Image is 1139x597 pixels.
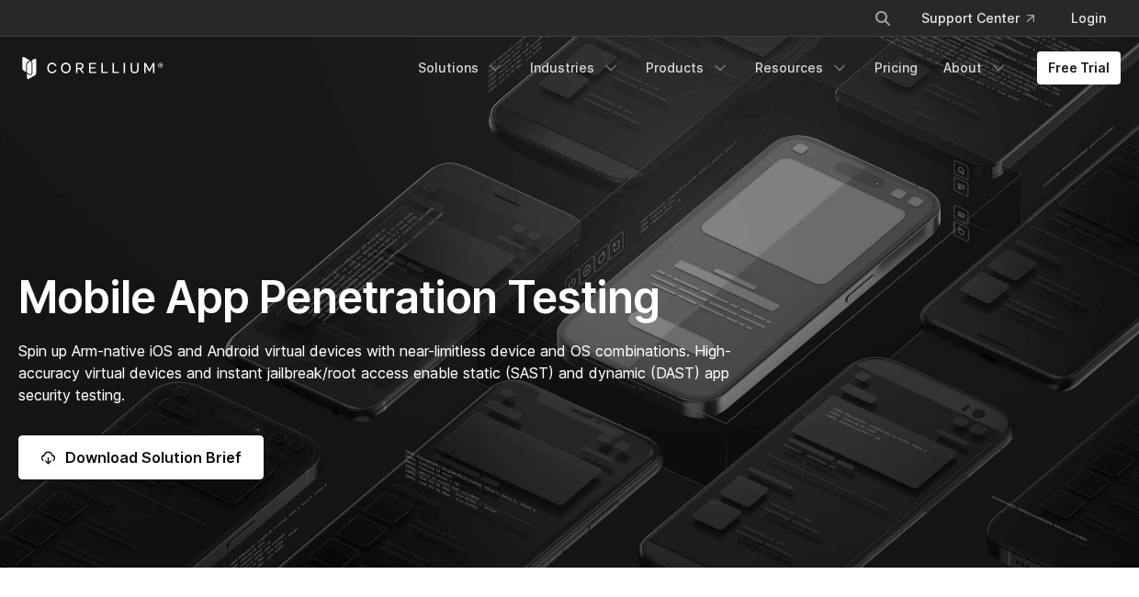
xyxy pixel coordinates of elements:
a: Free Trial [1037,51,1121,84]
h1: Mobile App Penetration Testing [18,270,741,325]
div: Navigation Menu [407,51,1121,84]
a: Corellium Home [18,57,164,79]
a: Resources [744,51,860,84]
a: About [932,51,1019,84]
a: Login [1056,2,1121,35]
a: Solutions [407,51,515,84]
div: Navigation Menu [851,2,1121,35]
a: Support Center [907,2,1049,35]
a: Industries [519,51,631,84]
span: Download Solution Brief [65,446,242,468]
a: Products [635,51,740,84]
button: Search [866,2,899,35]
a: Download Solution Brief [18,435,264,479]
a: Pricing [863,51,929,84]
span: Spin up Arm-native iOS and Android virtual devices with near-limitless device and OS combinations... [18,342,731,404]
